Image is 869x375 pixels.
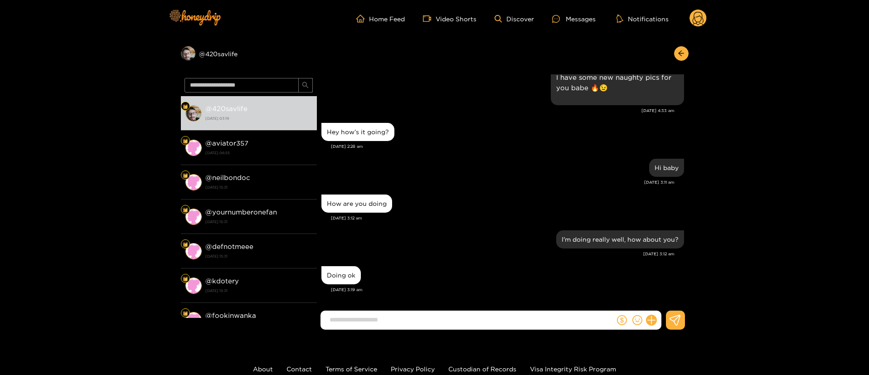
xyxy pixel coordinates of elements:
[674,46,689,61] button: arrow-left
[205,114,312,122] strong: [DATE] 03:19
[327,128,389,136] div: Hey how’s it going?
[183,311,188,316] img: Fan Level
[205,243,253,250] strong: @ defnotmeee
[530,365,616,372] a: Visa Integrity Risk Program
[205,139,248,147] strong: @ aviator357
[205,252,312,260] strong: [DATE] 15:31
[331,287,684,293] div: [DATE] 3:19 am
[552,14,596,24] div: Messages
[615,313,629,327] button: dollar
[183,138,188,144] img: Fan Level
[325,365,377,372] a: Terms of Service
[253,365,273,372] a: About
[321,179,675,185] div: [DATE] 3:11 am
[302,82,309,89] span: search
[551,57,684,105] div: Sep. 10, 4:33 am
[286,365,312,372] a: Contact
[423,15,436,23] span: video-camera
[423,15,476,23] a: Video Shorts
[562,236,679,243] div: I'm doing really well, how about you?
[185,140,202,156] img: conversation
[185,105,202,122] img: conversation
[556,230,684,248] div: Oct. 4, 3:12 am
[556,72,679,93] p: I have some new naughty pics for you babe 🔥😉
[391,365,435,372] a: Privacy Policy
[331,143,684,150] div: [DATE] 2:28 am
[205,208,277,216] strong: @ yournumberonefan
[327,200,387,207] div: How are you doing
[327,272,355,279] div: Doing ok
[448,365,516,372] a: Custodian of Records
[495,15,534,23] a: Discover
[205,174,250,181] strong: @ neilbondoc
[614,14,671,23] button: Notifications
[183,207,188,213] img: Fan Level
[321,123,394,141] div: Oct. 4, 2:28 am
[617,315,627,325] span: dollar
[183,173,188,178] img: Fan Level
[205,287,312,295] strong: [DATE] 15:31
[321,107,675,114] div: [DATE] 4:33 am
[678,50,685,58] span: arrow-left
[321,266,361,284] div: Oct. 4, 3:19 am
[185,312,202,328] img: conversation
[298,78,313,93] button: search
[205,312,256,319] strong: @ fookinwanka
[331,215,684,221] div: [DATE] 3:12 am
[655,164,679,171] div: Hi baby
[321,251,675,257] div: [DATE] 3:12 am
[185,243,202,259] img: conversation
[356,15,405,23] a: Home Feed
[205,149,312,157] strong: [DATE] 06:55
[183,276,188,282] img: Fan Level
[183,242,188,247] img: Fan Level
[205,218,312,226] strong: [DATE] 15:31
[185,209,202,225] img: conversation
[185,174,202,190] img: conversation
[649,159,684,177] div: Oct. 4, 3:11 am
[185,278,202,294] img: conversation
[321,195,392,213] div: Oct. 4, 3:12 am
[205,105,248,112] strong: @ 420savlife
[356,15,369,23] span: home
[181,46,317,61] div: @420savlife
[183,104,188,109] img: Fan Level
[205,183,312,191] strong: [DATE] 15:31
[632,315,642,325] span: smile
[205,277,239,285] strong: @ kdotery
